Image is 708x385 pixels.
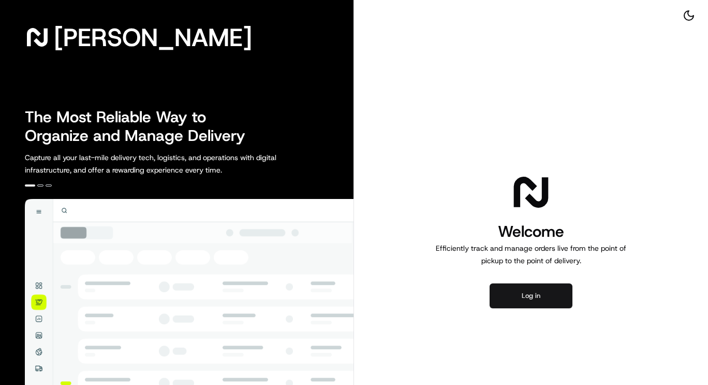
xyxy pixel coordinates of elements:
button: Log in [490,283,572,308]
h1: Welcome [432,221,630,242]
p: Efficiently track and manage orders live from the point of pickup to the point of delivery. [432,242,630,267]
h2: The Most Reliable Way to Organize and Manage Delivery [25,108,257,145]
span: [PERSON_NAME] [54,27,252,48]
p: Capture all your last-mile delivery tech, logistics, and operations with digital infrastructure, ... [25,151,323,176]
